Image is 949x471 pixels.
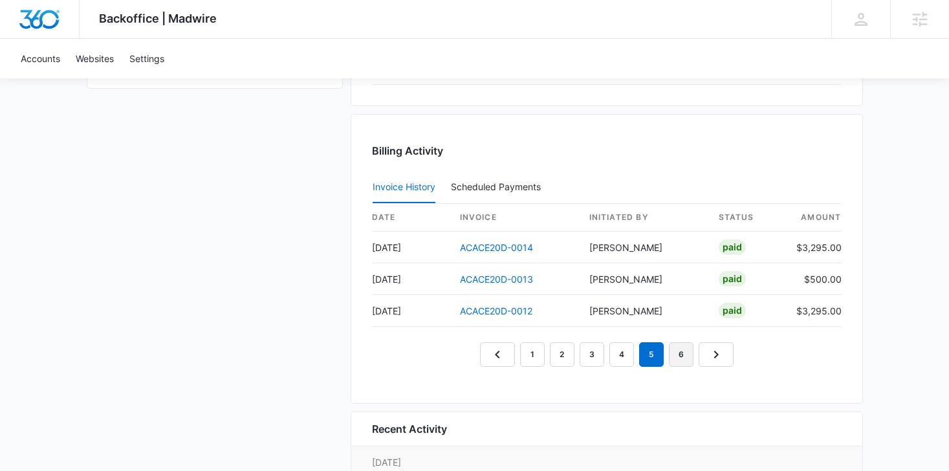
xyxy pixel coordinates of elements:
[372,421,447,437] h6: Recent Activity
[580,342,604,367] a: Page 3
[719,271,746,287] div: Paid
[639,342,664,367] em: 5
[450,204,579,232] th: invoice
[786,232,842,263] td: $3,295.00
[719,239,746,255] div: Paid
[372,263,450,295] td: [DATE]
[372,295,450,327] td: [DATE]
[480,342,515,367] a: Previous Page
[669,342,693,367] a: Page 6
[372,455,842,469] p: [DATE]
[786,295,842,327] td: $3,295.00
[451,182,546,192] div: Scheduled Payments
[579,232,708,263] td: [PERSON_NAME]
[460,242,533,253] a: ACACE20D-0014
[786,263,842,295] td: $500.00
[699,342,734,367] a: Next Page
[579,204,708,232] th: Initiated By
[99,12,217,25] span: Backoffice | Madwire
[372,143,842,159] h3: Billing Activity
[68,39,122,78] a: Websites
[372,204,450,232] th: date
[579,263,708,295] td: [PERSON_NAME]
[550,342,574,367] a: Page 2
[372,232,450,263] td: [DATE]
[13,39,68,78] a: Accounts
[786,204,842,232] th: amount
[122,39,172,78] a: Settings
[609,342,634,367] a: Page 4
[480,342,734,367] nav: Pagination
[708,204,786,232] th: status
[579,295,708,327] td: [PERSON_NAME]
[373,172,435,203] button: Invoice History
[460,274,533,285] a: ACACE20D-0013
[520,342,545,367] a: Page 1
[719,303,746,318] div: Paid
[460,305,532,316] a: ACACE20D-0012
